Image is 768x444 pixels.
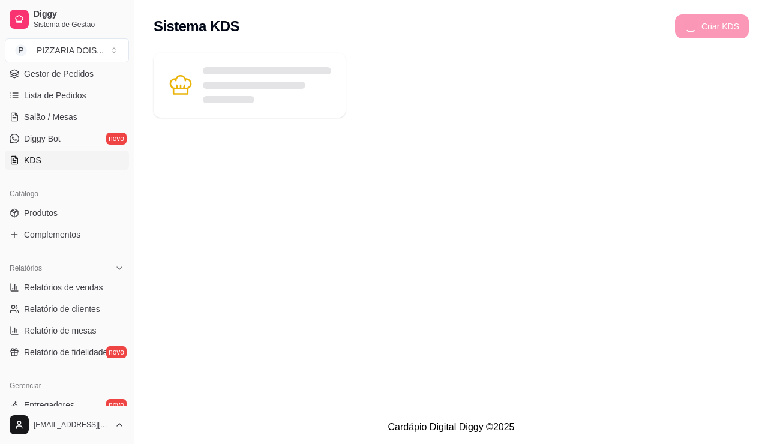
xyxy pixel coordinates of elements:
a: Relatórios de vendas [5,278,129,297]
div: Gerenciar [5,376,129,395]
a: Salão / Mesas [5,107,129,127]
span: Complementos [24,229,80,241]
span: Salão / Mesas [24,111,77,123]
span: Lista de Pedidos [24,89,86,101]
span: Diggy [34,9,124,20]
footer: Cardápio Digital Diggy © 2025 [134,410,768,444]
div: PIZZARIA DOIS ... [37,44,104,56]
span: Relatórios [10,263,42,273]
a: DiggySistema de Gestão [5,5,129,34]
span: Produtos [24,207,58,219]
h2: Sistema KDS [154,17,239,36]
a: Complementos [5,225,129,244]
span: Gestor de Pedidos [24,68,94,80]
span: P [15,44,27,56]
span: Relatório de clientes [24,303,100,315]
span: Relatório de mesas [24,325,97,337]
button: [EMAIL_ADDRESS][DOMAIN_NAME] [5,410,129,439]
a: Produtos [5,203,129,223]
span: Sistema de Gestão [34,20,124,29]
a: Relatório de mesas [5,321,129,340]
a: Lista de Pedidos [5,86,129,105]
a: Relatório de clientes [5,299,129,319]
a: Entregadoresnovo [5,395,129,415]
span: [EMAIL_ADDRESS][DOMAIN_NAME] [34,420,110,430]
span: Entregadores [24,399,74,411]
div: Catálogo [5,184,129,203]
span: KDS [24,154,41,166]
span: Relatório de fidelidade [24,346,107,358]
a: Relatório de fidelidadenovo [5,343,129,362]
a: KDS [5,151,129,170]
a: Diggy Botnovo [5,129,129,148]
a: Gestor de Pedidos [5,64,129,83]
span: Relatórios de vendas [24,281,103,293]
span: Diggy Bot [24,133,61,145]
button: Select a team [5,38,129,62]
